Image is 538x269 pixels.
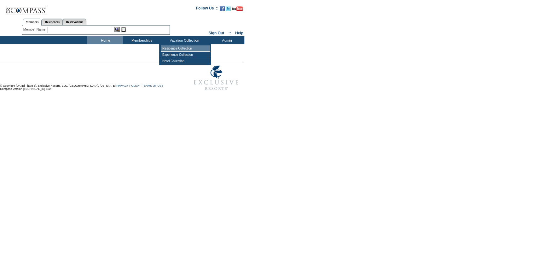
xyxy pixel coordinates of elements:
[114,27,120,32] img: View
[161,45,210,52] td: Residence Collection
[42,19,63,25] a: Residences
[232,6,243,11] img: Subscribe to our YouTube Channel
[229,31,231,35] span: ::
[123,36,159,44] td: Memberships
[220,6,225,11] img: Become our fan on Facebook
[220,8,225,12] a: Become our fan on Facebook
[23,19,42,26] a: Members
[121,27,126,32] img: Reservations
[116,84,140,87] a: PRIVACY POLICY
[5,2,46,15] img: Compass Home
[63,19,86,25] a: Reservations
[208,31,224,35] a: Sign Out
[196,5,218,13] td: Follow Us ::
[235,31,243,35] a: Help
[188,62,244,94] img: Exclusive Resorts
[208,36,244,44] td: Admin
[87,36,123,44] td: Home
[226,6,231,11] img: Follow us on Twitter
[161,58,210,64] td: Hotel Collection
[226,8,231,12] a: Follow us on Twitter
[232,8,243,12] a: Subscribe to our YouTube Channel
[159,36,208,44] td: Vacation Collection
[23,27,48,32] div: Member Name:
[161,52,210,58] td: Experience Collection
[142,84,164,87] a: TERMS OF USE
